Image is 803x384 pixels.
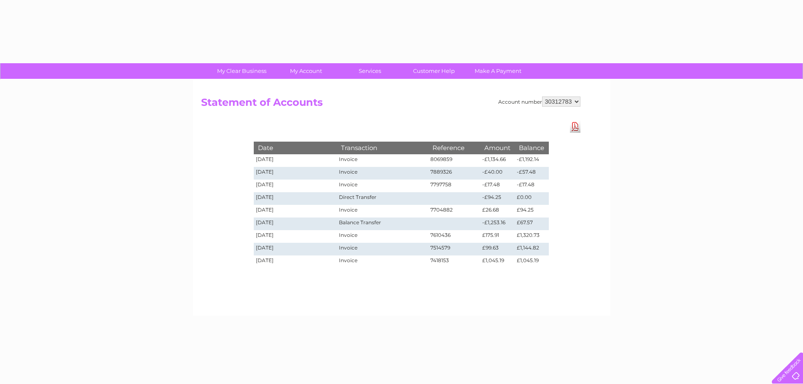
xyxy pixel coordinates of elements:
[337,205,428,218] td: Invoice
[463,63,533,79] a: Make A Payment
[337,218,428,230] td: Balance Transfer
[515,192,548,205] td: £0.00
[480,255,515,268] td: £1,045.19
[428,154,481,167] td: 8069859
[515,154,548,167] td: -£1,192.14
[480,230,515,243] td: £175.91
[254,167,337,180] td: [DATE]
[337,154,428,167] td: Invoice
[515,142,548,154] th: Balance
[254,230,337,243] td: [DATE]
[480,243,515,255] td: £99.63
[480,218,515,230] td: -£1,253.16
[480,192,515,205] td: -£94.25
[207,63,277,79] a: My Clear Business
[254,218,337,230] td: [DATE]
[428,167,481,180] td: 7889326
[480,142,515,154] th: Amount
[337,180,428,192] td: Invoice
[428,255,481,268] td: 7418153
[515,205,548,218] td: £94.25
[480,167,515,180] td: -£40.00
[254,142,337,154] th: Date
[254,154,337,167] td: [DATE]
[337,230,428,243] td: Invoice
[428,205,481,218] td: 7704882
[254,243,337,255] td: [DATE]
[337,142,428,154] th: Transaction
[515,167,548,180] td: -£57.48
[515,218,548,230] td: £67.57
[337,255,428,268] td: Invoice
[271,63,341,79] a: My Account
[515,180,548,192] td: -£17.48
[480,180,515,192] td: -£17.48
[254,180,337,192] td: [DATE]
[515,230,548,243] td: £1,320.73
[428,243,481,255] td: 7514579
[399,63,469,79] a: Customer Help
[428,142,481,154] th: Reference
[337,243,428,255] td: Invoice
[337,192,428,205] td: Direct Transfer
[515,243,548,255] td: £1,144.82
[254,192,337,205] td: [DATE]
[428,230,481,243] td: 7610436
[254,205,337,218] td: [DATE]
[428,180,481,192] td: 7797758
[480,154,515,167] td: -£1,134.66
[515,255,548,268] td: £1,045.19
[335,63,405,79] a: Services
[254,255,337,268] td: [DATE]
[480,205,515,218] td: £26.68
[337,167,428,180] td: Invoice
[201,97,580,113] h2: Statement of Accounts
[498,97,580,107] div: Account number
[570,121,580,133] a: Download Pdf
